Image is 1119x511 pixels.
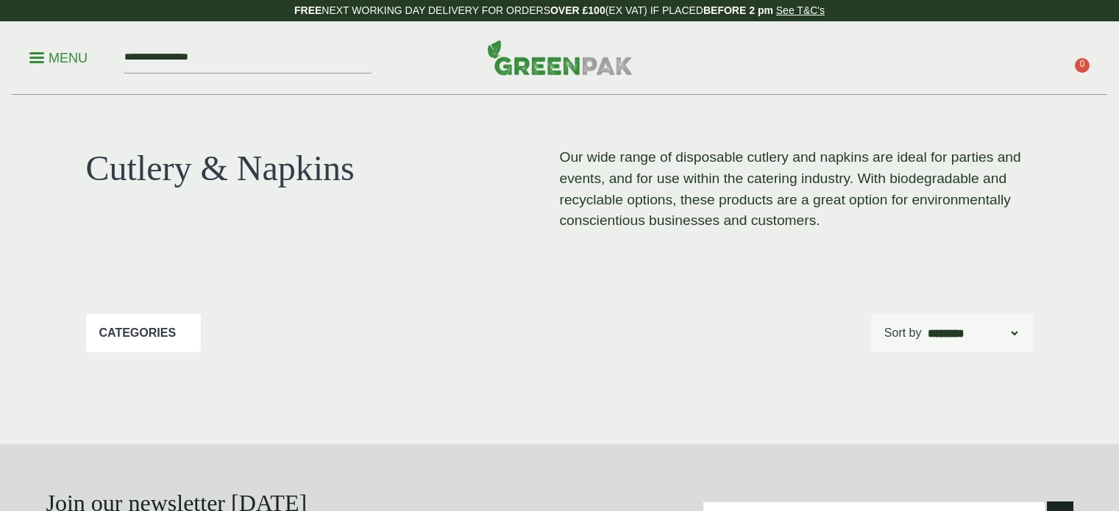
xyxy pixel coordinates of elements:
[294,4,322,16] strong: FREE
[925,324,1020,342] select: Shop order
[99,324,177,342] p: Categories
[487,40,633,75] img: GreenPak Supplies
[1075,58,1090,73] span: 0
[703,4,773,16] strong: BEFORE 2 pm
[86,147,560,190] h1: Cutlery & Napkins
[560,147,1034,232] p: Our wide range of disposable cutlery and napkins are ideal for parties and events, and for use wi...
[776,4,825,16] a: See T&C's
[550,4,605,16] strong: OVER £100
[29,49,88,67] p: Menu
[884,324,922,342] p: Sort by
[29,49,88,64] a: Menu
